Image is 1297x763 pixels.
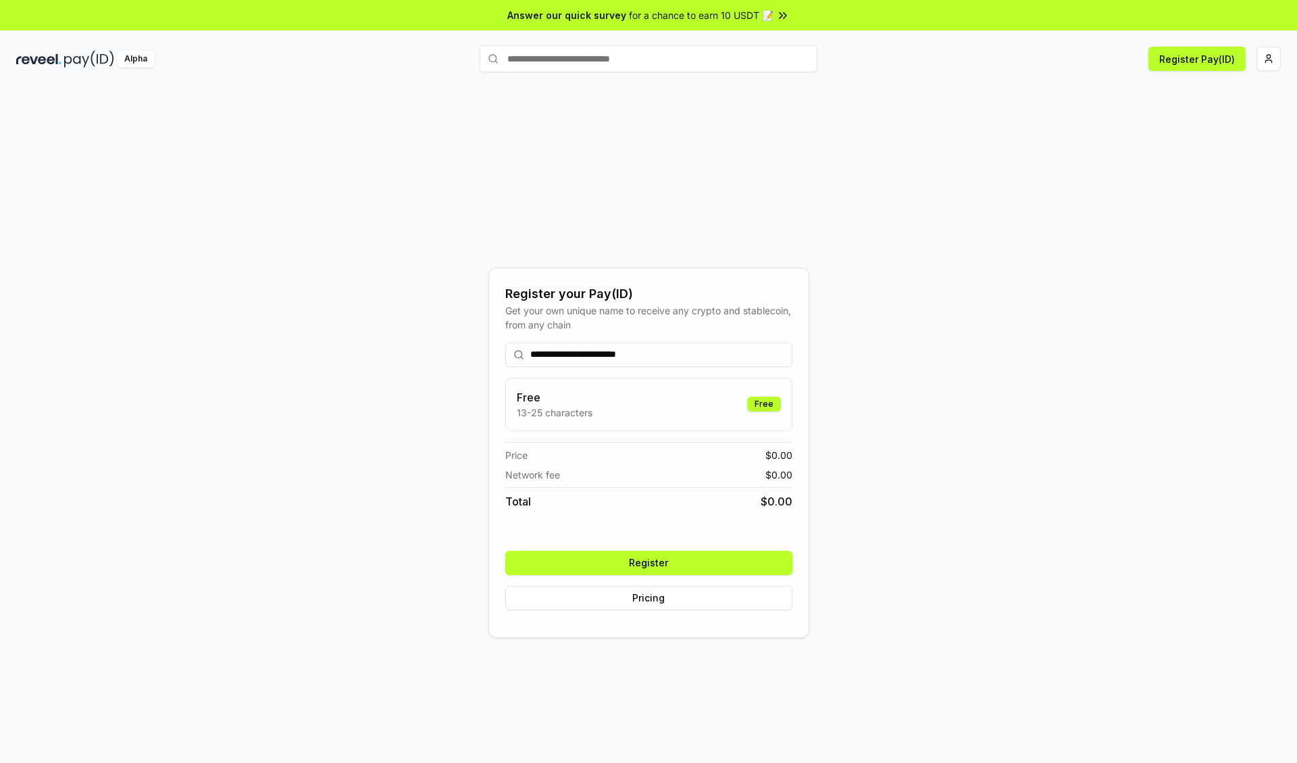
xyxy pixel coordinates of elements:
[629,8,773,22] span: for a chance to earn 10 USDT 📝
[765,468,792,482] span: $ 0.00
[505,468,560,482] span: Network fee
[117,51,155,68] div: Alpha
[505,586,792,610] button: Pricing
[64,51,114,68] img: pay_id
[505,448,528,462] span: Price
[761,493,792,510] span: $ 0.00
[16,51,61,68] img: reveel_dark
[747,397,781,412] div: Free
[517,405,592,420] p: 13-25 characters
[1148,47,1246,71] button: Register Pay(ID)
[505,285,792,303] div: Register your Pay(ID)
[507,8,626,22] span: Answer our quick survey
[765,448,792,462] span: $ 0.00
[517,389,592,405] h3: Free
[505,551,792,575] button: Register
[505,493,531,510] span: Total
[505,303,792,332] div: Get your own unique name to receive any crypto and stablecoin, from any chain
